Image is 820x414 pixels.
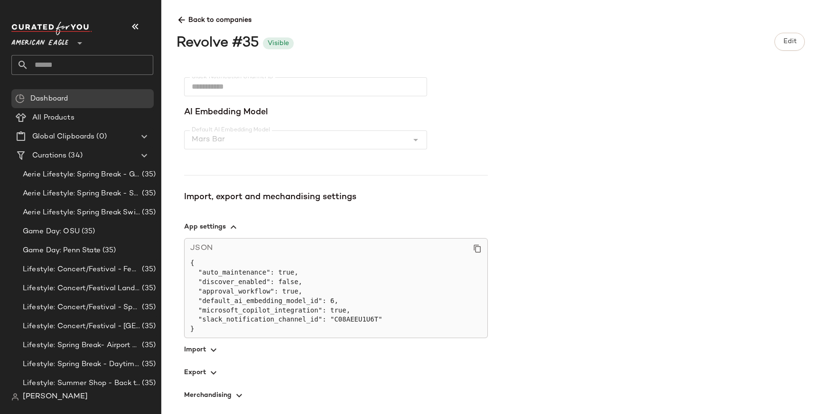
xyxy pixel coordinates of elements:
[783,38,796,46] span: Edit
[140,264,156,275] span: (35)
[140,302,156,313] span: (35)
[23,359,140,370] span: Lifestyle: Spring Break - Daytime Casual
[140,378,156,389] span: (35)
[80,226,95,237] span: (35)
[30,93,68,104] span: Dashboard
[177,8,805,25] span: Back to companies
[774,33,805,51] button: Edit
[140,321,156,332] span: (35)
[140,188,156,199] span: (35)
[23,302,140,313] span: Lifestyle: Concert/Festival - Sporty
[190,242,213,255] span: JSON
[184,215,488,238] button: App settings
[23,378,140,389] span: Lifestyle: Summer Shop - Back to School Essentials
[94,131,106,142] span: (0)
[23,245,101,256] span: Game Day: Penn State
[23,340,140,351] span: Lifestyle: Spring Break- Airport Style
[15,94,25,103] img: svg%3e
[184,106,488,119] span: AI Embedding Model
[23,226,80,237] span: Game Day: OSU
[23,321,140,332] span: Lifestyle: Concert/Festival - [GEOGRAPHIC_DATA]
[184,361,488,384] button: Export
[190,258,482,334] pre: { "auto_maintenance": true, "discover_enabled": false, "approval_workflow": true, "default_ai_emb...
[23,283,140,294] span: Lifestyle: Concert/Festival Landing Page
[23,188,140,199] span: Aerie Lifestyle: Spring Break - Sporty
[23,391,88,403] span: [PERSON_NAME]
[140,207,156,218] span: (35)
[11,393,19,401] img: svg%3e
[11,22,92,35] img: cfy_white_logo.C9jOOHJF.svg
[268,38,289,48] div: Visible
[184,338,488,361] button: Import
[140,359,156,370] span: (35)
[32,150,66,161] span: Curations
[23,207,140,218] span: Aerie Lifestyle: Spring Break Swimsuits Landing Page
[177,33,259,54] div: Revolve #35
[11,32,68,49] span: American Eagle
[101,245,116,256] span: (35)
[32,131,94,142] span: Global Clipboards
[140,283,156,294] span: (35)
[140,340,156,351] span: (35)
[66,150,83,161] span: (34)
[23,264,140,275] span: Lifestyle: Concert/Festival - Femme
[184,384,488,406] button: Merchandising
[184,191,488,204] div: Import, export and mechandising settings
[23,169,140,180] span: Aerie Lifestyle: Spring Break - Girly/Femme
[140,169,156,180] span: (35)
[32,112,75,123] span: All Products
